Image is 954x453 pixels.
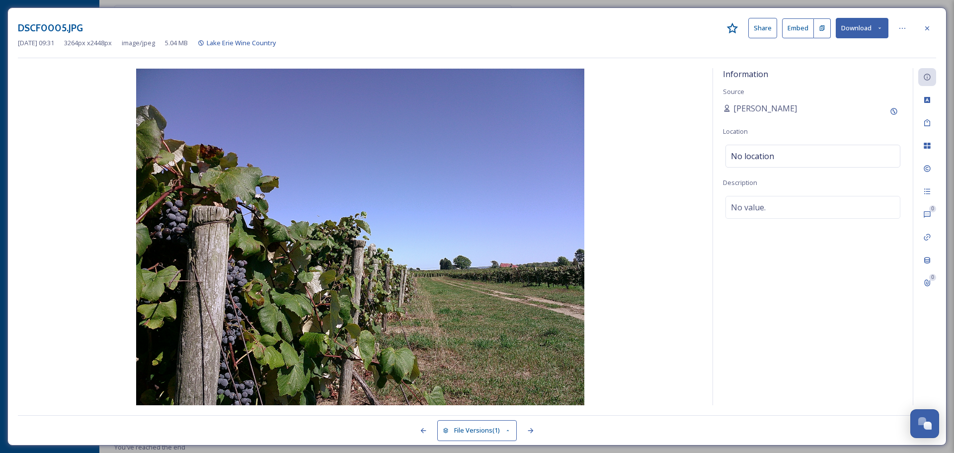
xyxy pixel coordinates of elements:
div: 0 [929,205,936,212]
div: 0 [929,274,936,281]
span: [DATE] 09:31 [18,38,54,48]
span: 3264 px x 2448 px [64,38,112,48]
span: [PERSON_NAME] [733,102,797,114]
span: Information [723,69,768,80]
button: Share [748,18,777,38]
span: Lake Erie Wine Country [207,38,276,47]
img: DSCF0005.JPG [18,69,703,405]
button: Download [836,18,888,38]
button: Open Chat [910,409,939,438]
span: Source [723,87,744,96]
button: Embed [782,18,814,38]
span: No location [731,150,774,162]
span: image/jpeg [122,38,155,48]
span: No value. [731,201,766,213]
h3: DSCF0005.JPG [18,21,83,35]
span: 5.04 MB [165,38,188,48]
span: Description [723,178,757,187]
span: Location [723,127,748,136]
button: File Versions(1) [437,420,517,441]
